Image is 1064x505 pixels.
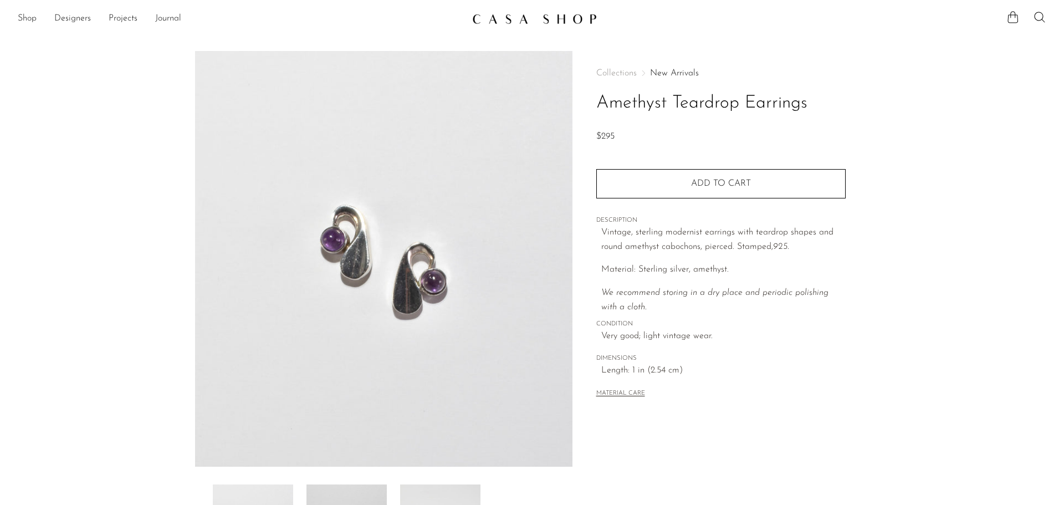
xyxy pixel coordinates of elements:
h1: Amethyst Teardrop Earrings [596,89,846,118]
img: Amethyst Teardrop Earrings [195,51,572,467]
a: Designers [54,12,91,26]
a: New Arrivals [650,69,699,78]
a: Projects [109,12,137,26]
p: Vintage, sterling modernist earrings with teardrop shapes and round amethyst cabochons, pierced. ... [601,226,846,254]
a: Journal [155,12,181,26]
span: Collections [596,69,637,78]
span: DIMENSIONS [596,354,846,364]
span: Very good; light vintage wear. [601,329,846,344]
i: We recommend storing in a dry place and periodic polishing with a cloth. [601,288,828,312]
span: DESCRIPTION [596,216,846,226]
em: 925. [773,242,789,251]
span: Length: 1 in (2.54 cm) [601,364,846,378]
span: $295 [596,132,615,141]
span: Add to cart [691,179,751,188]
nav: Breadcrumbs [596,69,846,78]
p: Material: Sterling silver, amethyst. [601,263,846,277]
button: Add to cart [596,169,846,198]
button: MATERIAL CARE [596,390,645,398]
span: CONDITION [596,319,846,329]
nav: Desktop navigation [18,9,463,28]
a: Shop [18,12,37,26]
ul: NEW HEADER MENU [18,9,463,28]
